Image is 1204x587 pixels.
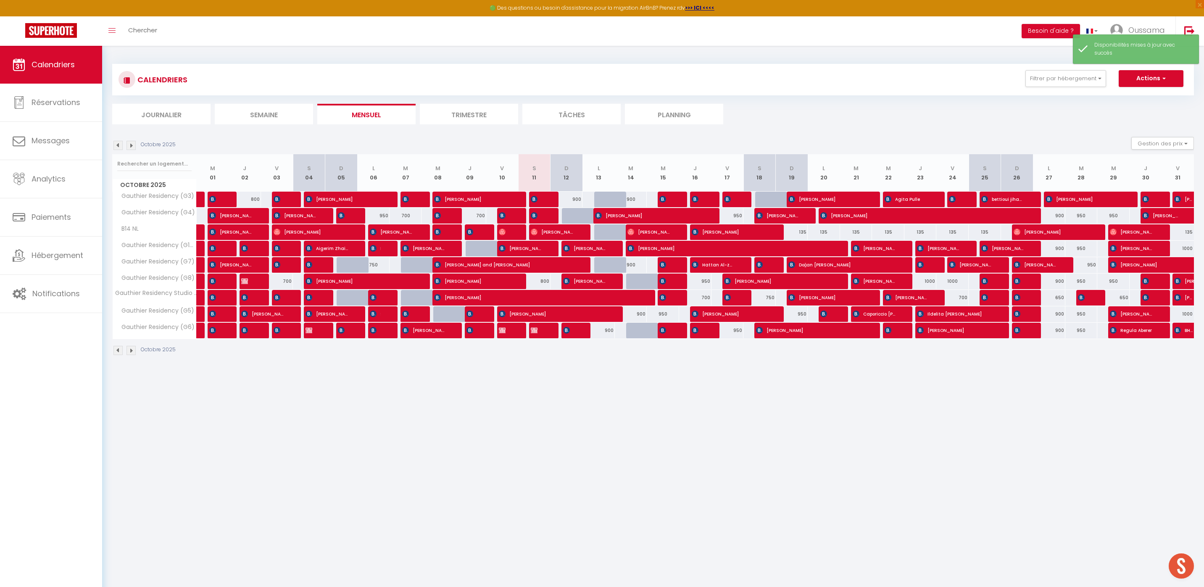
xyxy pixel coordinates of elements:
span: غرم الله الزهراني [209,191,220,207]
span: Ildelita [PERSON_NAME] [917,306,993,322]
li: Planning [625,104,723,124]
th: 22 [872,154,904,192]
span: [PERSON_NAME] [402,240,445,256]
div: 900 [1033,323,1065,338]
span: [PERSON_NAME] [241,273,252,289]
div: 700 [936,290,969,305]
th: 17 [711,154,744,192]
span: [PERSON_NAME] [756,257,767,273]
div: 900 [615,257,647,273]
th: 09 [454,154,486,192]
div: 650 [1097,290,1130,305]
span: Gauthier Residency (G10) [114,241,198,250]
div: 700 [679,290,711,305]
span: [PERSON_NAME] [531,208,542,224]
div: 750 [743,290,776,305]
abbr: J [1144,164,1147,172]
div: 700 [454,208,486,224]
span: [PERSON_NAME] [434,273,510,289]
abbr: D [564,164,569,172]
th: 19 [776,154,808,192]
span: [PERSON_NAME] [917,240,960,256]
img: ... [1110,24,1123,37]
div: 950 [1065,274,1098,289]
span: [PERSON_NAME] [1110,240,1153,256]
button: Besoin d'aide ? [1022,24,1080,38]
span: [PERSON_NAME] [306,191,381,207]
abbr: M [628,164,633,172]
div: 950 [1097,274,1130,289]
span: [PERSON_NAME] [306,257,316,273]
a: ... Oussama [1104,16,1175,46]
span: Hattan Al-zahrani [692,257,735,273]
div: 950 [711,323,744,338]
div: 135 [969,224,1001,240]
a: RIM MAZZOUR [197,224,201,240]
div: 950 [1065,241,1098,256]
span: [PERSON_NAME] [306,322,316,338]
span: [PERSON_NAME] [274,224,349,240]
img: logout [1184,26,1195,36]
span: [PERSON_NAME] [338,322,349,338]
th: 24 [936,154,969,192]
span: Hébergement [32,250,83,261]
abbr: S [983,164,987,172]
th: 23 [904,154,937,192]
span: [PERSON_NAME] [531,191,542,207]
th: 18 [743,154,776,192]
span: [PERSON_NAME] [788,290,864,305]
span: [PERSON_NAME] [1014,322,1025,338]
div: 135 [904,224,937,240]
div: 1000 [904,274,937,289]
span: [PERSON_NAME] [563,273,606,289]
abbr: M [886,164,891,172]
span: Gauthier Residency Studio (G1) [114,290,198,296]
span: [PERSON_NAME] [756,208,799,224]
span: [PERSON_NAME] [434,191,510,207]
span: Aigerim Zhaiymbet [306,240,349,256]
h3: CALENDRIERS [135,70,187,89]
abbr: L [372,164,375,172]
abbr: V [275,164,279,172]
span: [PERSON_NAME] [692,224,767,240]
th: 03 [261,154,293,192]
abbr: S [307,164,311,172]
div: 800 [518,274,551,289]
div: 135 [776,224,808,240]
th: 07 [390,154,422,192]
div: 1000 [1162,306,1194,322]
span: [PERSON_NAME] [434,290,639,305]
span: Gauthier Residency (G4) [114,208,197,217]
div: 650 [1033,290,1065,305]
span: [PERSON_NAME] [981,290,992,305]
th: 01 [197,154,229,192]
div: 900 [1033,306,1065,322]
span: [PERSON_NAME] [659,290,670,305]
abbr: J [243,164,246,172]
th: 25 [969,154,1001,192]
span: [PERSON_NAME] [1014,273,1025,289]
span: [PERSON_NAME] [1142,273,1153,289]
div: 950 [357,208,390,224]
span: B14 NL [114,224,145,234]
span: [PERSON_NAME] [241,322,252,338]
span: Réservations [32,97,80,108]
span: [PERSON_NAME] [306,290,316,305]
span: BHISS MHAMAD [1174,322,1193,338]
th: 14 [615,154,647,192]
span: [PERSON_NAME] [949,191,960,207]
span: [PERSON_NAME] [209,322,220,338]
span: [PERSON_NAME] [563,240,606,256]
span: Sofiene AIT ALLA [370,306,381,322]
span: [PERSON_NAME] [692,191,703,207]
span: [PERSON_NAME] [724,290,735,305]
abbr: L [1048,164,1050,172]
span: [PERSON_NAME] [370,224,413,240]
span: [PERSON_NAME] [466,306,477,322]
div: 800 [229,192,261,207]
abbr: J [693,164,697,172]
img: Super Booking [25,23,77,38]
span: [PERSON_NAME] PARIS [659,273,670,289]
th: 06 [357,154,390,192]
span: [PERSON_NAME] [1142,208,1181,224]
